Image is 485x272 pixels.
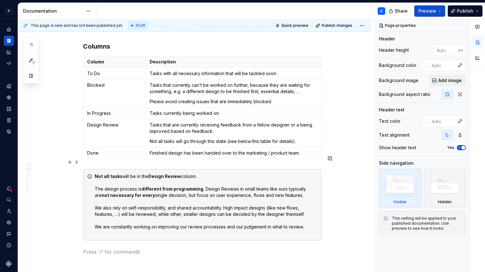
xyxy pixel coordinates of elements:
[4,183,14,193] button: Notifications
[379,91,430,98] div: Background aspect ratio
[424,169,466,207] div: Hidden
[4,58,14,68] a: Code automation
[395,8,408,14] span: Share
[31,23,123,28] span: This page is new and has not been published yet.
[150,70,318,77] p: Tasks with all necessary information that will be tackled soon.
[281,23,308,28] span: Quick preview
[136,23,145,28] span: Draft
[418,8,436,14] span: Preview
[141,186,203,192] strong: different from programming
[379,107,404,113] div: Header text
[447,145,454,150] label: Yes
[429,60,455,71] input: Auto
[4,36,14,46] a: Documentation
[102,192,155,198] strong: not necessary for every
[4,115,14,125] a: Storybook stories
[273,21,311,30] button: Quick preview
[23,8,83,14] div: Documentation
[322,23,352,28] span: Publish changes
[150,59,318,65] p: Description
[150,150,318,156] p: Finished design has been handed over to the marketing / product team.
[379,62,416,68] div: Background color
[31,60,36,65] span: 7
[4,195,14,205] button: Search ⌘K
[4,229,14,239] button: Contact support
[379,47,409,53] div: Header height
[429,115,455,127] input: Auto
[5,7,13,15] div: P
[438,77,462,84] span: Add image
[379,160,414,166] div: Side navigation
[429,75,466,86] button: Add image
[87,59,142,65] p: Column
[87,70,142,77] p: To Do
[83,42,322,51] h3: Columns
[458,48,463,53] p: px
[438,199,452,204] div: Hidden
[379,118,400,124] div: Text color
[386,5,412,17] button: Share
[379,36,395,42] div: Header
[6,261,12,267] svg: Supernova Logo
[434,44,458,56] input: Auto
[379,77,418,84] div: Background image
[457,8,473,14] span: Publish
[4,217,14,228] a: Settings
[4,24,14,34] a: Home
[95,173,318,236] div: will be in the column. The design process is . Design Reviews in small teams like ours typically ...
[379,145,416,151] div: Show header text
[4,104,14,114] a: Assets
[150,122,318,134] p: Tasks that are currently receiving feedback from a fellow designer or a being improved based on f...
[4,127,14,137] a: Data sources
[150,138,318,145] p: Not all tasks will go through this state (see below this table for details).
[379,169,421,207] div: Visible
[95,174,123,179] strong: Not all tasks
[1,4,16,18] button: P
[87,122,142,128] p: Design Review
[4,47,14,57] a: Analytics
[379,132,410,138] div: Text alignment
[148,174,181,179] strong: Design Review
[314,21,355,30] button: Publish changes
[87,82,142,88] p: Blocked
[150,98,318,105] p: Please avoid creating issues that are immediately blocked.
[150,82,318,95] p: Tasks that currently can’t be worked on further, because they are waiting for something, e.g. a d...
[392,216,462,231] div: This setting will be applied to your published documentation. Use preview to see how it looks.
[448,5,482,17] button: Publish
[4,81,14,91] a: Design tokens
[150,110,318,116] p: Tasks currently being worked on.
[4,206,14,216] a: Invite team
[4,92,14,103] a: Components
[380,9,382,14] div: E
[87,110,142,116] p: In Progress
[414,5,445,17] button: Preview
[87,150,142,156] p: Done
[393,199,406,204] div: Visible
